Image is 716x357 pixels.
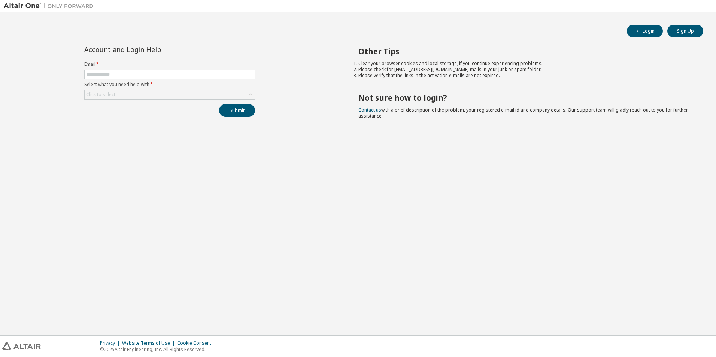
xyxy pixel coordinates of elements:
div: Click to select [86,92,115,98]
label: Email [84,61,255,67]
div: Website Terms of Use [122,340,177,346]
img: Altair One [4,2,97,10]
a: Contact us [358,107,381,113]
div: Click to select [85,90,255,99]
li: Clear your browser cookies and local storage, if you continue experiencing problems. [358,61,690,67]
li: Please verify that the links in the activation e-mails are not expired. [358,73,690,79]
p: © 2025 Altair Engineering, Inc. All Rights Reserved. [100,346,216,353]
h2: Not sure how to login? [358,93,690,103]
img: altair_logo.svg [2,342,41,350]
div: Cookie Consent [177,340,216,346]
button: Sign Up [667,25,703,37]
li: Please check for [EMAIL_ADDRESS][DOMAIN_NAME] mails in your junk or spam folder. [358,67,690,73]
button: Submit [219,104,255,117]
label: Select what you need help with [84,82,255,88]
div: Privacy [100,340,122,346]
button: Login [627,25,663,37]
span: with a brief description of the problem, your registered e-mail id and company details. Our suppo... [358,107,688,119]
h2: Other Tips [358,46,690,56]
div: Account and Login Help [84,46,221,52]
